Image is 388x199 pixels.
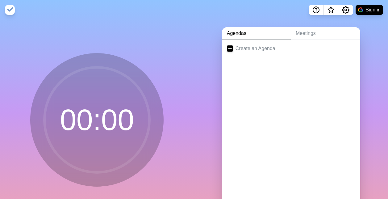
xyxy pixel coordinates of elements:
[222,27,291,40] a: Agendas
[323,5,338,15] button: What’s new
[358,7,363,12] img: google logo
[5,5,15,15] img: timeblocks logo
[222,40,360,57] a: Create an Agenda
[309,5,323,15] button: Help
[291,27,360,40] a: Meetings
[338,5,353,15] button: Settings
[356,5,383,15] button: Sign in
